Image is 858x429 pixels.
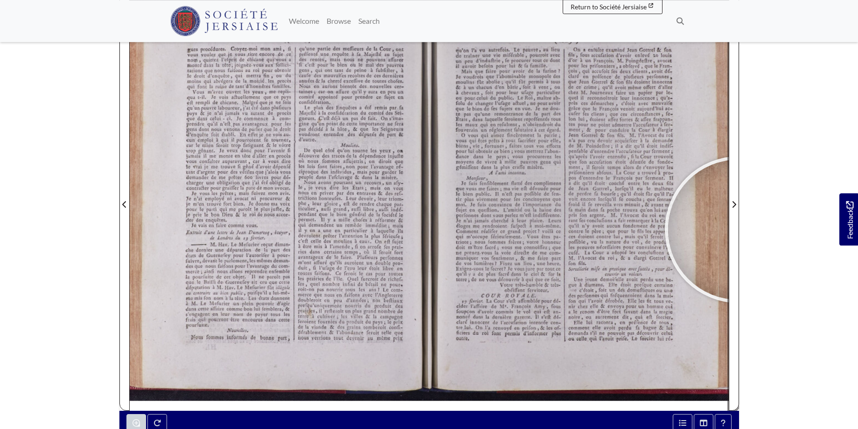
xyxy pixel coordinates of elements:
a: Société Jersiaise logo [170,4,278,38]
img: Société Jersiaise [170,6,278,36]
span: Return to Société Jersiaise [571,3,647,11]
a: Would you like to provide feedback? [839,193,858,246]
a: Search [355,12,384,30]
span: Feedback [844,201,855,239]
a: Welcome [285,12,323,30]
a: Browse [323,12,355,30]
